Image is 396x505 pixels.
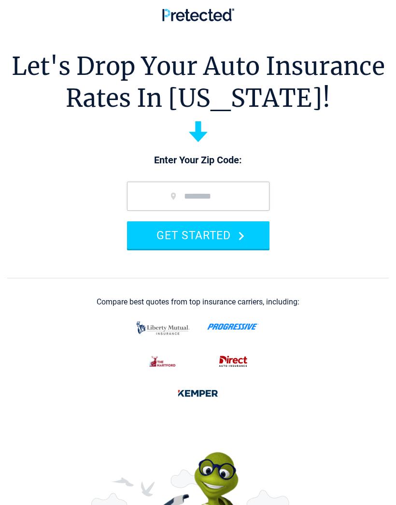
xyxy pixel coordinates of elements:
[172,383,224,404] img: kemper
[97,298,299,306] div: Compare best quotes from top insurance carriers, including:
[127,182,269,211] input: zip code
[127,221,269,249] button: GET STARTED
[144,351,182,372] img: thehartford
[162,8,234,21] img: Pretected Logo
[134,317,192,340] img: liberty
[117,154,279,167] p: Enter Your Zip Code:
[214,351,253,372] img: direct
[12,51,385,114] h1: Let's Drop Your Auto Insurance Rates In [US_STATE]!
[207,323,259,330] img: progressive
